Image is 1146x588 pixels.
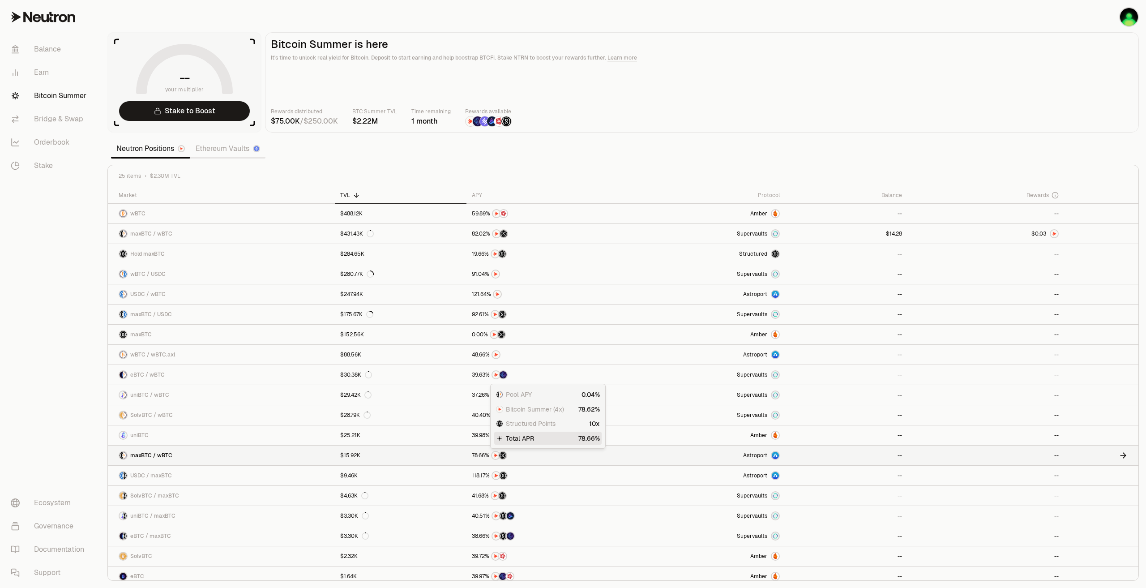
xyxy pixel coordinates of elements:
[737,532,767,540] span: Supervaults
[335,506,466,526] a: $3.30K
[340,492,368,499] div: $4.63K
[254,146,259,151] img: Ethereum Logo
[506,573,513,580] img: Mars Fragments
[785,365,907,385] a: --
[1120,8,1138,26] img: ATOM
[472,552,620,561] button: NTRNMars Fragments
[108,345,335,365] a: wBTC LogowBTC.axl LogowBTC / wBTC.axl
[466,466,626,485] a: NTRNStructured Points
[507,532,514,540] img: EtherFi Points
[626,526,785,546] a: SupervaultsSupervaults
[907,526,1064,546] a: --
[179,146,184,151] img: Neutron Logo
[340,532,369,540] div: $3.30K
[130,573,144,580] span: eBTC
[494,116,504,126] img: Mars Fragments
[785,204,907,223] a: --
[785,526,907,546] a: --
[472,310,620,319] button: NTRNStructured Points
[466,345,626,365] a: NTRN
[750,331,767,338] span: Amber
[480,116,490,126] img: Solv Points
[626,204,785,223] a: AmberAmber
[340,553,358,560] div: $2.32K
[120,270,123,278] img: wBTC Logo
[499,250,506,258] img: Structured Points
[120,291,123,298] img: USDC Logo
[500,532,507,540] img: Structured Points
[472,290,620,299] button: NTRN
[150,172,180,180] span: $2.30M TVL
[466,365,626,385] a: NTRNEtherFi Points
[772,492,779,499] img: Supervaults
[785,446,907,465] a: --
[626,305,785,324] a: SupervaultsSupervaults
[907,284,1064,304] a: --
[737,492,767,499] span: Supervaults
[472,270,620,279] button: NTRN
[626,567,785,586] a: AmberAmber
[626,385,785,405] a: SupervaultsSupervaults
[120,412,123,419] img: SolvBTC Logo
[124,311,127,318] img: USDC Logo
[466,305,626,324] a: NTRNStructured Points
[500,472,507,479] img: Structured Points
[130,512,175,519] span: uniBTC / maxBTC
[130,532,171,540] span: eBTC / maxBTC
[785,264,907,284] a: --
[785,466,907,485] a: --
[743,351,767,358] span: Astroport
[492,573,499,580] img: NTRN
[472,350,620,359] button: NTRN
[499,452,506,459] img: Structured Points
[492,351,500,358] img: NTRN
[626,405,785,425] a: SupervaultsSupervaults
[772,412,779,419] img: Supervaults
[907,506,1064,526] a: --
[907,446,1064,465] a: --
[335,305,466,324] a: $175.67K
[466,405,626,425] a: NTRN
[507,512,514,519] img: Bedrock Diamonds
[120,452,123,459] img: maxBTC Logo
[4,515,97,538] a: Governance
[772,532,779,540] img: Supervaults
[335,526,466,546] a: $3.30K
[907,486,1064,506] a: --
[120,351,123,358] img: wBTC Logo
[472,451,620,460] button: NTRNStructured Points
[340,230,374,237] div: $431.43K
[119,172,141,180] span: 25 items
[737,412,767,419] span: Supervaults
[907,567,1064,586] a: --
[130,391,169,399] span: uniBTC / wBTC
[907,466,1064,485] a: --
[907,305,1064,324] a: --
[466,486,626,506] a: NTRNStructured Points
[737,270,767,278] span: Supervaults
[120,371,123,378] img: eBTC Logo
[340,472,358,479] div: $9.46K
[108,244,335,264] a: maxBTC LogoHold maxBTC
[124,391,127,399] img: wBTC Logo
[466,204,626,223] a: NTRNMars Fragments
[785,425,907,445] a: --
[737,311,767,318] span: Supervaults
[466,284,626,304] a: NTRN
[130,412,173,419] span: SolvBTC / wBTC
[737,230,767,237] span: Supervaults
[907,224,1064,244] a: NTRN Logo
[108,567,335,586] a: eBTC LogoeBTC
[737,512,767,519] span: Supervaults
[472,431,620,440] button: NTRNBedrock DiamondsMars Fragments
[4,38,97,61] a: Balance
[340,452,360,459] div: $15.92K
[466,546,626,566] a: NTRNMars Fragments
[466,116,475,126] img: NTRN
[108,284,335,304] a: USDC LogowBTC LogoUSDC / wBTC
[472,411,620,420] button: NTRN
[4,131,97,154] a: Orderbook
[124,351,127,358] img: wBTC.axl Logo
[626,365,785,385] a: SupervaultsSupervaults
[4,491,97,515] a: Ecosystem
